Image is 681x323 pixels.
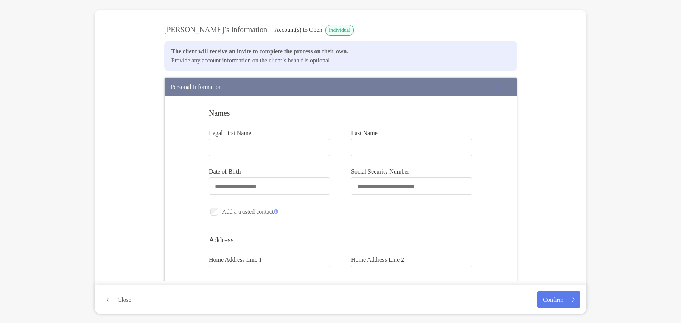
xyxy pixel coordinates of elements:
span: Date of Birth [209,168,330,175]
input: Home Address Line 1 [209,271,330,278]
span: Legal First Name [209,130,330,137]
span: Add a trusted contact [222,208,278,215]
span: Account(s) to Open [274,25,322,34]
input: Legal First Name [209,144,330,151]
div: Provide any account information on the client’s behalf is optional. [164,41,517,71]
h3: Address [209,235,472,244]
button: Close [101,291,137,308]
span: Individual [325,25,354,36]
span: Home Address Line 1 [209,256,330,263]
strong: The client will receive an invite to complete the process on their own. [171,48,348,54]
input: Last Name [351,144,472,151]
input: Home Address Line 2 [351,271,472,278]
img: icon arrow [496,82,505,92]
h3: Names [209,109,472,118]
input: Social Security Number [351,183,472,189]
button: Confirm [537,291,580,308]
input: Date of Birth [209,183,330,189]
img: Add a trusted contact [274,209,278,214]
span: Social Security Number [351,168,472,175]
span: Home Address Line 2 [351,256,472,263]
strong: [PERSON_NAME] ’s Information [164,25,267,34]
span: Last Name [351,130,472,137]
span: | [270,25,271,34]
div: Personal Information [171,84,222,90]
